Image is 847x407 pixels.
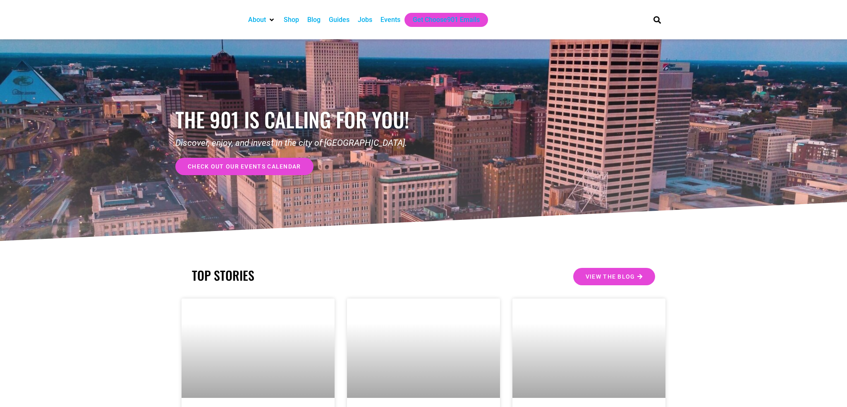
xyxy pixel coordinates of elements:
[244,13,280,27] div: About
[284,15,299,25] a: Shop
[329,15,349,25] a: Guides
[573,268,655,285] a: View the Blog
[175,107,423,132] h1: the 901 is calling for you!
[380,15,400,25] a: Events
[651,13,664,26] div: Search
[586,274,635,279] span: View the Blog
[358,15,372,25] a: Jobs
[413,15,480,25] a: Get Choose901 Emails
[175,137,423,150] p: Discover, enjoy, and invest in the city of [GEOGRAPHIC_DATA].
[192,268,419,283] h2: TOP STORIES
[307,15,321,25] a: Blog
[248,15,266,25] a: About
[244,13,639,27] nav: Main nav
[512,299,665,398] a: Two people jumping in front of a building with a guitar, featuring The Edge.
[175,158,313,175] a: check out our events calendar
[188,164,301,169] span: check out our events calendar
